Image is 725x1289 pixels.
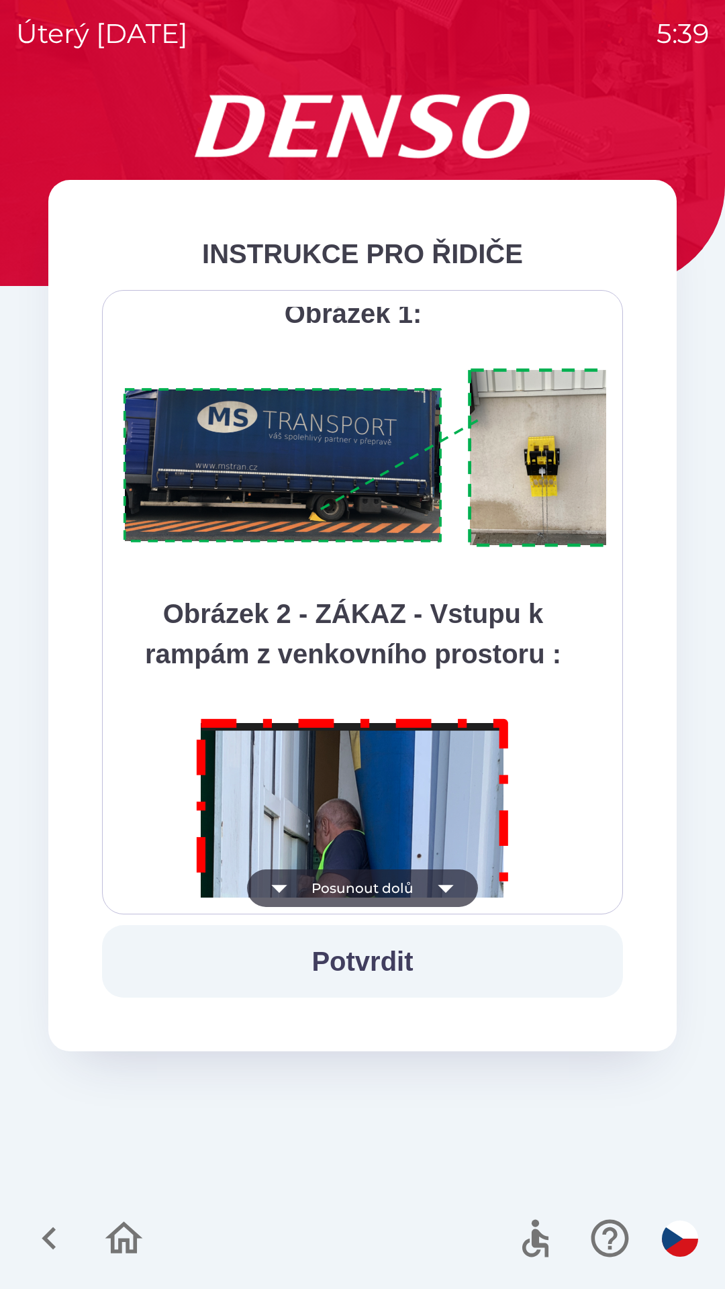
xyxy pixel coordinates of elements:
[102,925,623,998] button: Potvrdit
[657,13,709,54] p: 5:39
[285,299,422,328] strong: Obrázek 1:
[102,234,623,274] div: INSTRUKCE PRO ŘIDIČE
[247,869,478,907] button: Posunout dolů
[181,701,525,1194] img: M8MNayrTL6gAAAABJRU5ErkJggg==
[145,599,561,669] strong: Obrázek 2 - ZÁKAZ - Vstupu k rampám z venkovního prostoru :
[119,361,640,556] img: A1ym8hFSA0ukAAAAAElFTkSuQmCC
[48,94,677,158] img: Logo
[16,13,188,54] p: úterý [DATE]
[662,1221,698,1257] img: cs flag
